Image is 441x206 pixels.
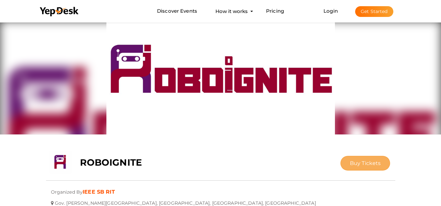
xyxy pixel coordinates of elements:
span: Gov. [PERSON_NAME][GEOGRAPHIC_DATA], [GEOGRAPHIC_DATA], [GEOGRAPHIC_DATA], [GEOGRAPHIC_DATA] [55,195,316,206]
span: Organized By [51,184,83,195]
button: Buy Tickets [340,156,390,171]
img: A5443PDH_normal.png [106,21,335,135]
img: RSPMBPJE_small.png [49,151,72,174]
button: Get Started [355,6,393,17]
a: Pricing [266,5,284,17]
a: Discover Events [157,5,197,17]
button: How it works [213,5,250,17]
span: Buy Tickets [350,160,381,166]
b: ROBOIGNITE [80,157,142,168]
a: Login [323,8,338,14]
a: IEEE SB RIT [83,189,115,195]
